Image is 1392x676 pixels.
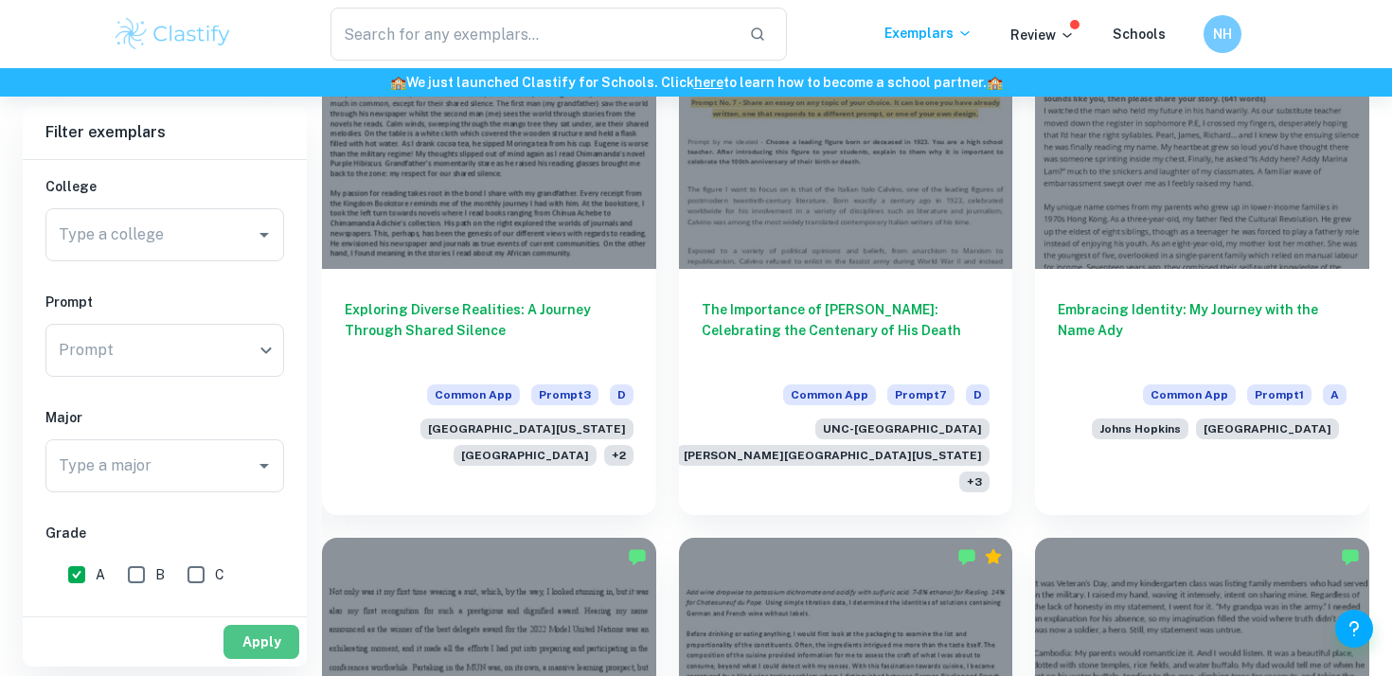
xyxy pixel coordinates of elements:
span: Common App [1143,384,1236,405]
p: Review [1010,25,1075,45]
img: Marked [1341,547,1360,566]
h6: Filter exemplars [23,106,307,159]
span: 🏫 [390,75,406,90]
span: + 3 [959,471,990,492]
img: Clastify logo [113,15,233,53]
span: Prompt 7 [887,384,955,405]
button: Help and Feedback [1335,610,1373,648]
h6: College [45,176,284,197]
h6: The Importance of [PERSON_NAME]: Celebrating the Centenary of His Death [702,299,990,362]
span: + 2 [604,445,634,466]
span: [GEOGRAPHIC_DATA] [454,445,597,466]
h6: Major [45,407,284,428]
input: Search for any exemplars... [330,8,734,61]
h6: We just launched Clastify for Schools. Click to learn how to become a school partner. [4,72,1388,93]
h6: Prompt [45,292,284,312]
button: NH [1204,15,1241,53]
a: here [694,75,723,90]
span: B [155,564,165,585]
div: Premium [984,547,1003,566]
span: [GEOGRAPHIC_DATA][US_STATE] [420,418,634,439]
img: Marked [628,547,647,566]
span: Prompt 3 [531,384,598,405]
span: D [610,384,634,405]
a: Schools [1113,27,1166,42]
span: D [966,384,990,405]
h6: Grade [45,523,284,543]
h6: Exploring Diverse Realities: A Journey Through Shared Silence [345,299,634,362]
span: UNC-[GEOGRAPHIC_DATA] [815,418,990,439]
h6: NH [1212,24,1234,44]
span: A [1323,384,1347,405]
a: Embracing Identity: My Journey with the Name AdyCommon AppPrompt1AJohns Hopkins[GEOGRAPHIC_DATA] [1035,19,1369,515]
span: Common App [427,384,520,405]
span: [PERSON_NAME][GEOGRAPHIC_DATA][US_STATE] [676,445,990,466]
img: Marked [957,547,976,566]
span: A [96,564,105,585]
a: Exploring Diverse Realities: A Journey Through Shared SilenceCommon AppPrompt3D[GEOGRAPHIC_DATA][... [322,19,656,515]
span: Common App [783,384,876,405]
h6: Embracing Identity: My Journey with the Name Ady [1058,299,1347,362]
span: Johns Hopkins [1092,418,1188,439]
button: Open [251,222,277,248]
span: Prompt 1 [1247,384,1312,405]
p: Exemplars [884,23,973,44]
a: The Importance of [PERSON_NAME]: Celebrating the Centenary of His DeathCommon AppPrompt7DUNC-[GEO... [679,19,1013,515]
button: Apply [223,625,299,659]
span: [GEOGRAPHIC_DATA] [1196,418,1339,439]
span: C [215,564,224,585]
button: Open [251,453,277,479]
span: 🏫 [987,75,1003,90]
